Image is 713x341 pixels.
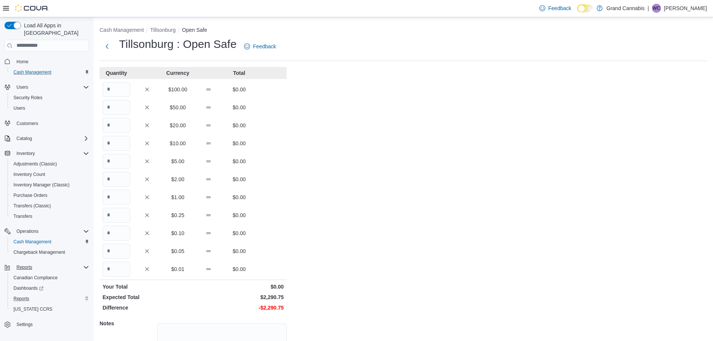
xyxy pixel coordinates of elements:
[13,296,29,302] span: Reports
[164,176,192,183] p: $2.00
[103,190,130,205] input: Quantity
[13,192,48,198] span: Purchase Orders
[225,211,253,219] p: $0.00
[13,275,58,281] span: Canadian Compliance
[606,4,645,13] p: Grand Cannabis
[225,158,253,165] p: $0.00
[103,154,130,169] input: Quantity
[13,263,89,272] span: Reports
[13,57,89,66] span: Home
[10,284,89,293] span: Dashboards
[648,4,649,13] p: |
[15,4,49,12] img: Cova
[10,201,54,210] a: Transfers (Classic)
[653,4,660,13] span: WC
[225,176,253,183] p: $0.00
[10,191,89,200] span: Purchase Orders
[7,237,92,247] button: Cash Management
[10,170,89,179] span: Inventory Count
[577,12,578,13] span: Dark Mode
[103,208,130,223] input: Quantity
[21,22,89,37] span: Load All Apps in [GEOGRAPHIC_DATA]
[100,27,144,33] button: Cash Management
[13,119,41,128] a: Customers
[164,122,192,129] p: $20.00
[13,249,65,255] span: Chargeback Management
[13,149,89,158] span: Inventory
[13,105,25,111] span: Users
[103,172,130,187] input: Quantity
[10,305,89,314] span: Washington CCRS
[7,201,92,211] button: Transfers (Classic)
[100,39,115,54] button: Next
[225,229,253,237] p: $0.00
[10,273,89,282] span: Canadian Compliance
[7,169,92,180] button: Inventory Count
[16,150,35,156] span: Inventory
[164,265,192,273] p: $0.01
[10,159,60,168] a: Adjustments (Classic)
[548,4,571,12] span: Feedback
[103,304,192,311] p: Difference
[103,100,130,115] input: Quantity
[225,265,253,273] p: $0.00
[164,194,192,201] p: $1.00
[195,293,284,301] p: $2,290.75
[16,121,38,127] span: Customers
[164,86,192,93] p: $100.00
[10,180,73,189] a: Inventory Manager (Classic)
[13,227,89,236] span: Operations
[13,69,51,75] span: Cash Management
[13,161,57,167] span: Adjustments (Classic)
[10,237,54,246] a: Cash Management
[577,4,593,12] input: Dark Mode
[10,248,89,257] span: Chargeback Management
[164,247,192,255] p: $0.05
[7,180,92,190] button: Inventory Manager (Classic)
[16,322,33,328] span: Settings
[164,158,192,165] p: $5.00
[10,248,68,257] a: Chargeback Management
[103,118,130,133] input: Quantity
[103,226,130,241] input: Quantity
[13,149,38,158] button: Inventory
[103,283,192,290] p: Your Total
[10,284,46,293] a: Dashboards
[10,104,28,113] a: Users
[1,56,92,67] button: Home
[13,171,45,177] span: Inventory Count
[7,190,92,201] button: Purchase Orders
[16,136,32,141] span: Catalog
[10,294,89,303] span: Reports
[1,118,92,129] button: Customers
[10,93,45,102] a: Security Roles
[7,92,92,103] button: Security Roles
[182,27,207,33] button: Open Safe
[10,201,89,210] span: Transfers (Classic)
[253,43,276,50] span: Feedback
[225,69,253,77] p: Total
[16,84,28,90] span: Users
[7,159,92,169] button: Adjustments (Classic)
[10,191,51,200] a: Purchase Orders
[10,237,89,246] span: Cash Management
[164,211,192,219] p: $0.25
[225,122,253,129] p: $0.00
[7,103,92,113] button: Users
[13,263,35,272] button: Reports
[225,140,253,147] p: $0.00
[103,69,130,77] p: Quantity
[119,37,237,52] h1: Tillsonburg : Open Safe
[195,304,284,311] p: -$2,290.75
[13,306,52,312] span: [US_STATE] CCRS
[10,68,54,77] a: Cash Management
[13,203,51,209] span: Transfers (Classic)
[13,239,51,245] span: Cash Management
[225,86,253,93] p: $0.00
[164,69,192,77] p: Currency
[103,82,130,97] input: Quantity
[1,262,92,273] button: Reports
[164,229,192,237] p: $0.10
[10,68,89,77] span: Cash Management
[13,182,70,188] span: Inventory Manager (Classic)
